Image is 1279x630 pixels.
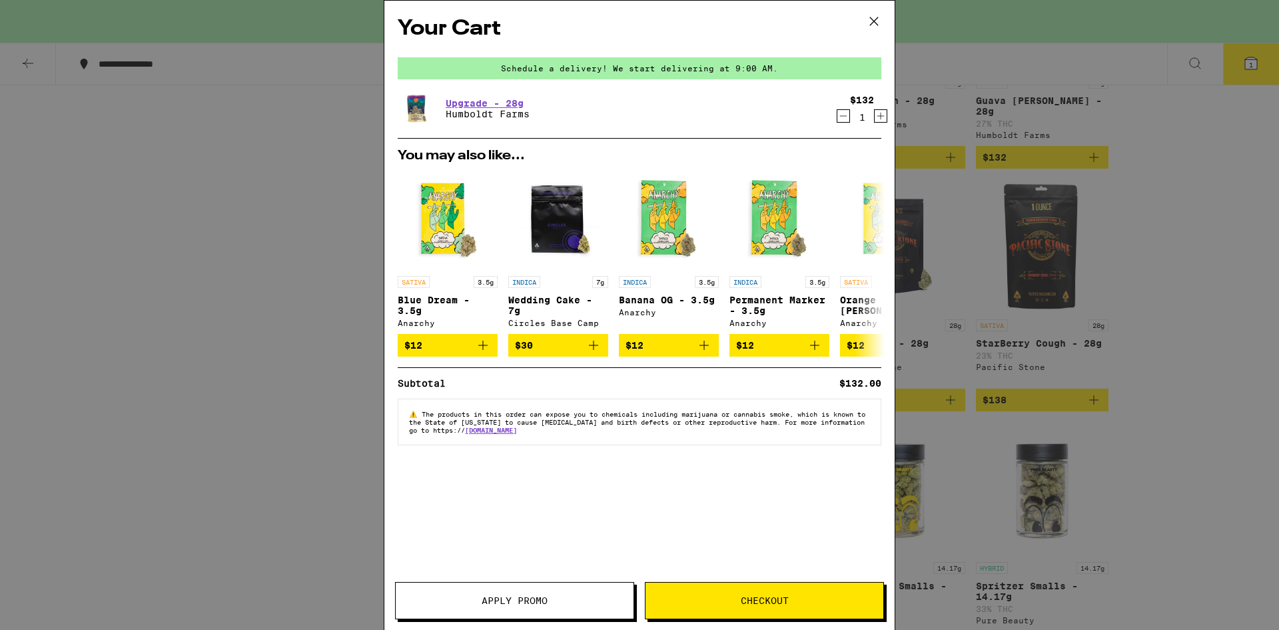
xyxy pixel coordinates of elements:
[398,169,498,334] a: Open page for Blue Dream - 3.5g from Anarchy
[398,14,881,44] h2: Your Cart
[619,334,719,357] button: Add to bag
[839,379,881,388] div: $132.00
[840,295,940,316] p: Orange [PERSON_NAME] - 3.5g
[741,596,789,605] span: Checkout
[508,295,608,316] p: Wedding Cake - 7g
[645,582,884,619] button: Checkout
[847,340,865,351] span: $12
[729,295,829,316] p: Permanent Marker - 3.5g
[508,169,608,269] img: Circles Base Camp - Wedding Cake - 7g
[840,276,872,288] p: SATIVA
[465,426,517,434] a: [DOMAIN_NAME]
[850,95,874,105] div: $132
[619,169,719,334] a: Open page for Banana OG - 3.5g from Anarchy
[619,308,719,317] div: Anarchy
[508,276,540,288] p: INDICA
[446,98,530,109] a: Upgrade - 28g
[398,319,498,327] div: Anarchy
[398,379,455,388] div: Subtotal
[508,169,608,334] a: Open page for Wedding Cake - 7g from Circles Base Camp
[404,340,422,351] span: $12
[398,149,881,163] h2: You may also like...
[729,169,829,334] a: Open page for Permanent Marker - 3.5g from Anarchy
[398,334,498,357] button: Add to bag
[409,410,865,434] span: The products in this order can expose you to chemicals including marijuana or cannabis smoke, whi...
[840,319,940,327] div: Anarchy
[398,57,881,79] div: Schedule a delivery! We start delivering at 9:00 AM.
[619,295,719,305] p: Banana OG - 3.5g
[474,276,498,288] p: 3.5g
[736,340,754,351] span: $12
[482,596,548,605] span: Apply Promo
[840,169,940,334] a: Open page for Orange Runtz - 3.5g from Anarchy
[592,276,608,288] p: 7g
[395,582,634,619] button: Apply Promo
[619,276,651,288] p: INDICA
[398,276,430,288] p: SATIVA
[840,169,940,269] img: Anarchy - Orange Runtz - 3.5g
[398,295,498,316] p: Blue Dream - 3.5g
[446,109,530,119] p: Humboldt Farms
[874,109,887,123] button: Increment
[619,169,719,269] img: Anarchy - Banana OG - 3.5g
[409,410,422,418] span: ⚠️
[729,334,829,357] button: Add to bag
[626,340,643,351] span: $12
[850,112,874,123] div: 1
[515,340,533,351] span: $30
[729,169,829,269] img: Anarchy - Permanent Marker - 3.5g
[729,319,829,327] div: Anarchy
[398,90,435,127] img: Humboldt Farms - Upgrade - 28g
[805,276,829,288] p: 3.5g
[398,169,498,269] img: Anarchy - Blue Dream - 3.5g
[695,276,719,288] p: 3.5g
[508,334,608,357] button: Add to bag
[729,276,761,288] p: INDICA
[508,319,608,327] div: Circles Base Camp
[840,334,940,357] button: Add to bag
[837,109,850,123] button: Decrement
